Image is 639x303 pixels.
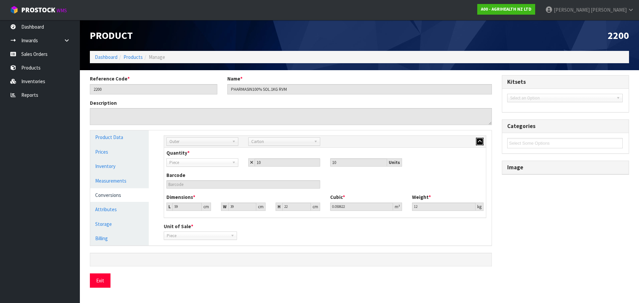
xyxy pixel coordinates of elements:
label: Weight [412,194,431,201]
div: m³ [393,203,402,211]
span: [PERSON_NAME] [591,7,627,13]
label: Description [90,99,117,106]
a: Prices [90,145,149,159]
input: Weight [412,203,476,211]
input: Length [172,203,202,211]
span: [PERSON_NAME] [554,7,590,13]
a: Dashboard [95,54,117,60]
div: cm [256,203,266,211]
h3: Kitsets [507,79,624,85]
h3: Image [507,164,624,171]
div: kg [476,203,484,211]
strong: A00 - AGRIHEALTH NZ LTD [481,6,532,12]
strong: W [223,204,227,210]
label: Quantity [166,149,190,156]
input: Child Qty [255,158,320,167]
a: Measurements [90,174,149,188]
label: Reference Code [90,75,130,82]
span: Select an Option [510,94,614,102]
strong: Units [389,160,400,165]
a: Product Data [90,130,149,144]
input: Name [227,84,492,94]
a: Products [123,54,143,60]
a: Conversions [90,188,149,202]
label: Dimensions [166,194,195,201]
h3: Categories [507,123,624,129]
label: Barcode [166,172,185,179]
span: Carton [251,138,311,146]
div: cm [202,203,211,211]
span: Manage [149,54,165,60]
label: Unit of Sale [164,223,193,230]
input: Height [282,203,311,211]
small: WMS [57,7,67,14]
strong: H [278,204,281,210]
span: Piece [169,159,229,167]
a: Inventory [90,159,149,173]
label: Cubic [330,194,345,201]
span: Piece [167,232,228,240]
input: Barcode [166,180,320,189]
span: Product [90,29,133,42]
span: 2200 [608,29,629,42]
img: cube-alt.png [10,6,18,14]
label: Name [227,75,243,82]
input: Reference Code [90,84,217,94]
div: cm [311,203,320,211]
a: Attributes [90,203,149,216]
input: Width [228,203,256,211]
input: Unit Qty [330,158,387,167]
a: Storage [90,217,149,231]
input: Cubic [330,203,393,211]
span: Outer [169,138,229,146]
button: Exit [90,273,110,288]
a: Billing [90,231,149,245]
span: ProStock [21,6,55,14]
strong: L [168,204,171,210]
